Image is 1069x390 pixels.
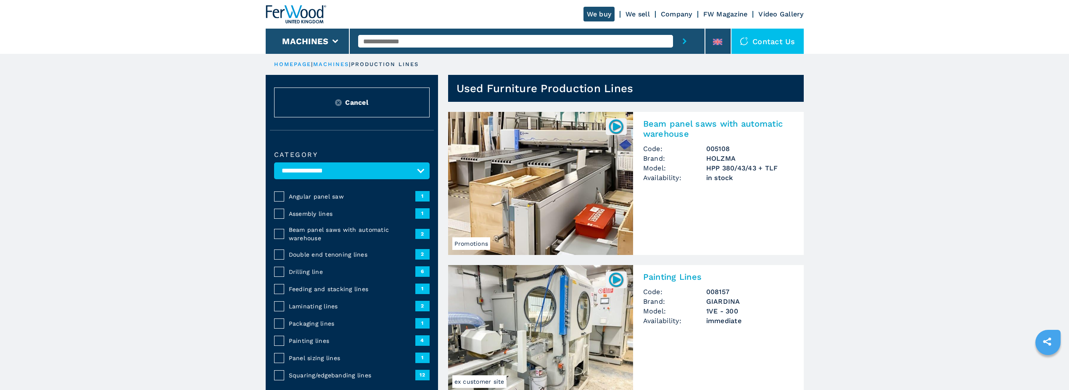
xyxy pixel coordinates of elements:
span: Availability: [643,173,706,183]
button: submit-button [673,29,696,54]
span: Squaring/edgebanding lines [289,371,415,379]
img: Ferwood [266,5,326,24]
h3: HOLZMA [706,154,794,163]
span: 2 [415,229,430,239]
span: | [311,61,313,67]
a: We sell [626,10,650,18]
span: 2 [415,301,430,311]
span: 1 [415,191,430,201]
a: sharethis [1037,331,1058,352]
span: Code: [643,144,706,154]
div: Contact us [731,29,804,54]
h1: Used Furniture Production Lines [457,82,633,95]
span: Promotions [452,237,491,250]
h3: 005108 [706,144,794,154]
h3: 008157 [706,287,794,297]
span: Angular panel saw [289,192,415,201]
iframe: Chat [1033,352,1063,384]
a: machines [313,61,349,67]
h3: 1VE - 300 [706,306,794,316]
a: We buy [583,7,615,21]
span: 12 [415,370,430,380]
span: Model: [643,306,706,316]
span: in stock [706,173,794,183]
a: Video Gallery [758,10,803,18]
span: Double end tenoning lines [289,250,415,259]
span: 1 [415,208,430,218]
span: Cancel [345,98,368,107]
h2: Beam panel saws with automatic warehouse [643,119,794,139]
img: 008157 [608,271,624,288]
a: Beam panel saws with automatic warehouse HOLZMA HPP 380/43/43 + TLFPromotions005108Beam panel saw... [448,112,804,255]
span: Brand: [643,154,706,163]
button: ResetCancel [274,88,430,117]
h3: HPP 380/43/43 + TLF [706,163,794,173]
button: Machines [282,36,328,46]
span: Brand: [643,297,706,306]
span: Laminating lines [289,302,415,310]
span: Availability: [643,316,706,326]
img: Contact us [740,37,748,45]
p: production lines [351,61,419,68]
span: Beam panel saws with automatic warehouse [289,226,415,242]
span: 4 [415,335,430,345]
img: Reset [335,99,342,106]
span: Code: [643,287,706,297]
span: ex customer site [452,375,507,388]
span: Assembly lines [289,210,415,218]
img: 005108 [608,118,624,135]
span: 1 [415,284,430,294]
span: 1 [415,318,430,328]
span: Drilling line [289,268,415,276]
span: Model: [643,163,706,173]
span: 2 [415,249,430,259]
h3: GIARDINA [706,297,794,306]
span: 6 [415,266,430,276]
span: 1 [415,353,430,363]
h2: Painting Lines [643,272,794,282]
span: | [349,61,351,67]
span: Packaging lines [289,319,415,328]
span: Panel sizing lines [289,354,415,362]
span: Feeding and stacking lines [289,285,415,293]
a: Company [661,10,692,18]
span: Painting lines [289,337,415,345]
a: FW Magazine [703,10,748,18]
img: Beam panel saws with automatic warehouse HOLZMA HPP 380/43/43 + TLF [448,112,633,255]
label: Category [274,151,430,158]
span: immediate [706,316,794,326]
a: HOMEPAGE [274,61,311,67]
